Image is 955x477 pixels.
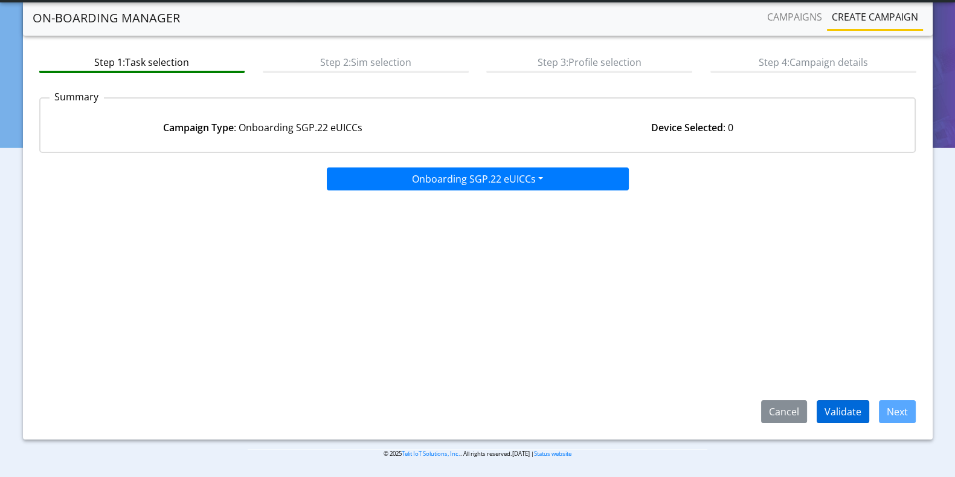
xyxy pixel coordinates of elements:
[163,121,234,134] strong: Campaign Type
[710,50,916,73] btn: Step 4: Campaign details
[761,400,807,423] button: Cancel
[486,50,692,73] btn: Step 3: Profile selection
[651,121,723,134] strong: Device Selected
[48,120,478,135] div: : Onboarding SGP.22 eUICCs
[817,400,869,423] button: Validate
[402,450,460,458] a: Telit IoT Solutions, Inc.
[50,89,104,104] p: Summary
[827,5,923,29] a: Create campaign
[327,167,629,190] button: Onboarding SGP.22 eUICCs
[263,50,469,73] btn: Step 2: Sim selection
[39,50,245,73] btn: Step 1: Task selection
[762,5,827,29] a: Campaigns
[478,120,908,135] div: : 0
[534,450,571,458] a: Status website
[33,6,180,30] a: On-Boarding Manager
[879,400,916,423] button: Next
[248,449,707,458] p: © 2025 . All rights reserved.[DATE] |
